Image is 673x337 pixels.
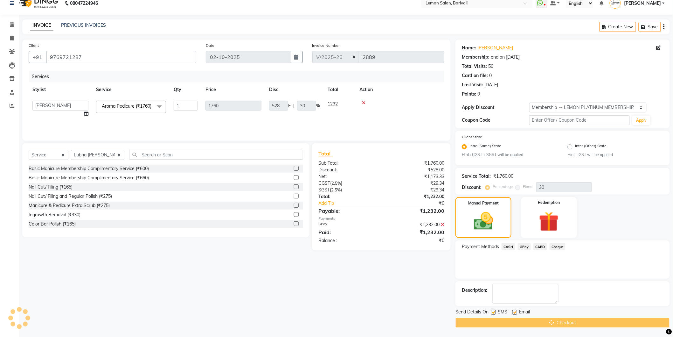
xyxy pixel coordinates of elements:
[462,134,482,140] label: Client State
[491,54,520,61] div: end on [DATE]
[129,150,303,160] input: Search or Scan
[356,82,444,97] th: Action
[533,209,565,234] img: _gift.svg
[462,152,558,158] small: Hint : CGST + SGST will be applied
[29,212,80,218] div: Ingrowth Removal (₹330)
[477,91,480,97] div: 0
[498,309,507,317] span: SMS
[462,184,482,191] div: Discount:
[462,72,488,79] div: Card on file:
[29,71,449,82] div: Services
[318,180,330,186] span: CGST
[29,221,76,227] div: Color Bar Polish (₹165)
[92,82,170,97] th: Service
[314,193,381,200] div: Total:
[331,181,341,186] span: 2.5%
[455,309,489,317] span: Send Details On
[639,22,661,32] button: Save
[600,22,636,32] button: Create New
[462,243,499,250] span: Payment Methods
[29,184,73,190] div: Nail Cut/ Filing (₹165)
[381,187,449,193] div: ₹29.34
[477,45,513,51] a: [PERSON_NAME]
[381,221,449,228] div: ₹1,232.00
[462,82,483,88] div: Last Visit:
[30,20,53,31] a: INVOICE
[462,63,487,70] div: Total Visits:
[314,221,381,228] div: GPay
[381,228,449,236] div: ₹1,232.00
[462,104,529,111] div: Apply Discount
[318,150,333,157] span: Total
[288,103,291,109] span: F
[265,82,324,97] th: Disc
[550,243,566,250] span: Cheque
[484,82,498,88] div: [DATE]
[575,143,607,151] label: Inter (Other) State
[518,243,531,250] span: GPay
[151,103,154,109] a: x
[314,207,381,215] div: Payable:
[632,116,650,125] button: Apply
[318,187,330,193] span: SGST
[469,143,501,151] label: Intra (Same) State
[468,200,499,206] label: Manual Payment
[170,82,202,97] th: Qty
[462,117,529,124] div: Coupon Code
[489,72,492,79] div: 0
[61,22,106,28] a: PREVIOUS INVOICES
[462,173,491,180] div: Service Total:
[29,43,39,48] label: Client
[462,54,489,61] div: Membership:
[381,180,449,187] div: ₹29.34
[46,51,196,63] input: Search by Name/Mobile/Email/Code
[314,180,381,187] div: ( )
[29,193,112,200] div: Nail Cut/ Filing and Regular Polish (₹275)
[462,91,476,97] div: Points:
[462,287,487,294] div: Description:
[206,43,214,48] label: Date
[538,200,560,205] label: Redemption
[314,228,381,236] div: Paid:
[328,101,338,107] span: 1232
[331,187,341,192] span: 2.5%
[493,173,513,180] div: ₹1,760.00
[519,309,530,317] span: Email
[29,202,110,209] div: Manicure & Pedicure Extra Scrub (₹275)
[314,200,393,207] a: Add Tip
[314,237,381,244] div: Balance :
[381,207,449,215] div: ₹1,232.00
[462,45,476,51] div: Name:
[29,175,149,181] div: Basic Manicure Membership Complimentary Service (₹660)
[393,200,449,207] div: ₹0
[316,103,320,109] span: %
[468,210,499,232] img: _cash.svg
[533,243,547,250] span: CARD
[381,173,449,180] div: ₹1,173.33
[314,173,381,180] div: Net:
[381,160,449,167] div: ₹1,760.00
[324,82,356,97] th: Total
[493,184,513,190] label: Percentage
[502,243,515,250] span: CASH
[314,160,381,167] div: Sub Total:
[381,237,449,244] div: ₹0
[529,115,630,125] input: Enter Offer / Coupon Code
[488,63,493,70] div: 50
[314,167,381,173] div: Discount:
[202,82,265,97] th: Price
[381,167,449,173] div: ₹528.00
[102,103,151,109] span: Aroma Pedicure (₹1760)
[381,193,449,200] div: ₹1,232.00
[29,82,92,97] th: Stylist
[293,103,295,109] span: |
[312,43,340,48] label: Invoice Number
[29,165,149,172] div: Basic Manicure Membership Complimentary Service (₹600)
[523,184,532,190] label: Fixed
[314,187,381,193] div: ( )
[318,216,444,221] div: Payments
[29,51,46,63] button: +91
[567,152,663,158] small: Hint : IGST will be applied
